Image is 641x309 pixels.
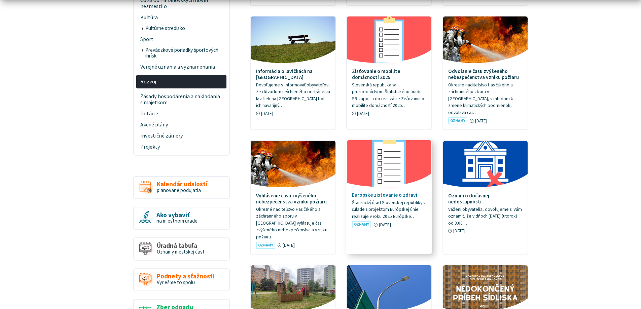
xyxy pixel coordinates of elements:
[261,111,273,116] span: [DATE]
[157,273,214,280] span: Podnety a sťažnosti
[357,111,369,116] span: [DATE]
[156,211,198,219] span: Ako vybaviť
[251,141,335,254] a: Vyhlásenie času zvýšeného nebezpečenstva vzniku požiaru Okresné riaditeľstvo Hasičského a záchran...
[140,12,223,23] span: Kultúra
[142,45,227,61] a: Prevádzkové poriadky športových ihrísk
[352,199,426,220] p: Štatistický úrad Slovenskej republiky v súlade s projektom Európskej únie realizuje v roku 2025 E...
[443,141,528,239] a: Oznam o dočasnej nedostupnosti Vážení obyvatelia, dovoľujeme si Vám oznámiť, že v dňoch [DATE] (u...
[448,82,523,116] p: Okresné riaditeľstvo Hasičského a záchranného zboru v [GEOGRAPHIC_DATA], vzhľadom k zmene klimati...
[256,193,330,205] h4: Vyhlásenie času zvýšeného nebezpečenstva vzniku požiaru
[453,228,465,234] span: [DATE]
[156,218,198,224] span: na miestnom úrade
[256,68,330,80] h4: Informácia o lavičkách na [GEOGRAPHIC_DATA]
[157,181,207,188] span: Kalendár udalostí
[256,206,330,241] p: Okresné riaditeľstvo Hasičského a záchranného zboru v [GEOGRAPHIC_DATA] vyhlasuje čas zvýšeného n...
[352,68,426,80] h4: Zisťovanie o mobilite domácností 2025
[140,130,223,141] span: Investičné zámery
[136,12,226,23] a: Kultúra
[448,206,523,227] p: Vážení obyvatelia, dovoľujeme si Vám oznámiť, že v dňoch [DATE] (utorok) od 8.00…
[140,34,223,45] span: Šport
[448,193,523,205] h4: Oznam o dočasnej nedostupnosti
[136,75,226,89] a: Rozvoj
[352,221,371,228] span: Oznamy
[157,187,201,193] span: plánované podujatia
[136,91,226,108] a: Zásady hospodárenia a nakladania s majetkom
[140,91,223,108] span: Zásady hospodárenia a nakladania s majetkom
[140,108,223,119] span: Dotácie
[140,119,223,130] span: Akčné plány
[145,23,223,34] span: Kultúrne stredisko
[133,207,230,230] a: Ako vybaviť na miestnom úrade
[475,118,487,124] span: [DATE]
[379,222,391,228] span: [DATE]
[136,61,226,72] a: Verejné uznania a vyznamenania
[352,82,426,109] p: Slovenská republika sa prostredníctvom Štatistického úradu SR zapojila do realizácie Zisťovania o...
[136,141,226,152] a: Projekty
[352,192,426,198] h4: Európske zisťovanie o zdraví
[283,242,295,248] span: [DATE]
[142,23,227,34] a: Kultúrne stredisko
[251,16,335,121] a: Informácia o lavičkách na [GEOGRAPHIC_DATA] Dovoľujeme si informovať obyvateľov, že dôvodom urých...
[145,45,223,61] span: Prevádzkové poriadky športových ihrísk
[133,237,230,261] a: Úradná tabuľa Oznamy mestskej časti
[136,119,226,130] a: Akčné plány
[443,16,528,129] a: Odvolanie času zvýšeného nebezpečenstva vzniku požiaru Okresné riaditeľstvo Hasičského a záchrann...
[136,130,226,141] a: Investičné zámery
[133,176,230,199] a: Kalendár udalostí plánované podujatia
[157,242,206,249] span: Úradná tabuľa
[256,242,275,249] span: Oznamy
[136,108,226,119] a: Dotácie
[136,34,226,45] a: Šport
[347,140,431,233] a: Európske zisťovanie o zdraví Štatistický úrad Slovenskej republiky v súlade s projektom Európskej...
[256,82,330,109] p: Dovoľujeme si informovať obyvateľov, že dôvodom urýchleného odstránenia lavičiek na [GEOGRAPHIC_D...
[133,268,230,292] a: Podnety a sťažnosti Vyriešme to spolu
[347,16,431,121] a: Zisťovanie o mobilite domácností 2025 Slovenská republika sa prostredníctvom Štatistického úradu ...
[157,248,206,255] span: Oznamy mestskej časti
[140,76,223,87] span: Rozvoj
[157,279,195,285] span: Vyriešme to spolu
[140,141,223,152] span: Projekty
[140,61,223,72] span: Verejné uznania a vyznamenania
[448,68,523,80] h4: Odvolanie času zvýšeného nebezpečenstva vzniku požiaru
[448,117,467,124] span: Oznamy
